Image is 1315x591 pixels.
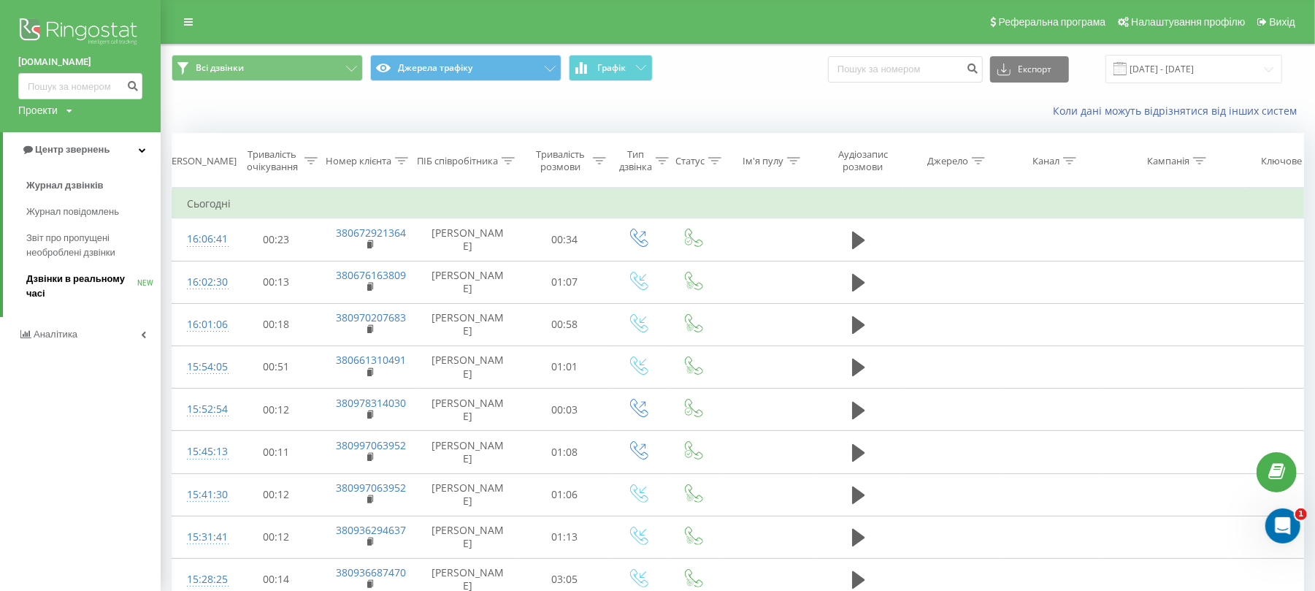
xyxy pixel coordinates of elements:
[519,218,610,261] td: 00:34
[26,205,119,219] span: Журнал повідомлень
[18,55,142,69] a: [DOMAIN_NAME]
[243,148,301,173] div: Тривалість очікування
[519,431,610,473] td: 01:08
[337,226,407,240] a: 380672921364
[231,346,322,388] td: 00:51
[26,199,161,225] a: Журнал повідомлень
[519,473,610,516] td: 01:06
[172,55,363,81] button: Всі дзвінки
[417,346,519,388] td: [PERSON_NAME]
[1270,16,1295,28] span: Вихід
[417,218,519,261] td: [PERSON_NAME]
[231,389,322,431] td: 00:12
[597,63,626,73] span: Графік
[337,438,407,452] a: 380997063952
[34,329,77,340] span: Аналiтика
[337,310,407,324] a: 380970207683
[569,55,653,81] button: Графік
[1032,155,1059,167] div: Канал
[519,346,610,388] td: 01:01
[26,272,137,301] span: Дзвінки в реальному часі
[26,266,161,307] a: Дзвінки в реальному часіNEW
[26,231,153,260] span: Звіт про пропущені необроблені дзвінки
[417,155,498,167] div: ПІБ співробітника
[743,155,783,167] div: Ім'я пулу
[231,218,322,261] td: 00:23
[163,155,237,167] div: [PERSON_NAME]
[828,56,983,83] input: Пошук за номером
[3,132,161,167] a: Центр звернень
[417,431,519,473] td: [PERSON_NAME]
[187,395,216,424] div: 15:52:54
[231,431,322,473] td: 00:11
[999,16,1106,28] span: Реферальна програма
[231,516,322,558] td: 00:12
[337,268,407,282] a: 380676163809
[18,73,142,99] input: Пошук за номером
[417,389,519,431] td: [PERSON_NAME]
[187,438,216,466] div: 15:45:13
[187,523,216,552] div: 15:31:41
[26,178,104,193] span: Журнал дзвінків
[519,516,610,558] td: 01:13
[519,389,610,431] td: 00:03
[417,473,519,516] td: [PERSON_NAME]
[827,148,898,173] div: Аудіозапис розмови
[1131,16,1245,28] span: Налаштування профілю
[187,225,216,253] div: 16:06:41
[326,155,391,167] div: Номер клієнта
[337,481,407,495] a: 380997063952
[187,310,216,339] div: 16:01:06
[337,396,407,410] a: 380978314030
[1147,155,1189,167] div: Кампанія
[18,15,142,51] img: Ringostat logo
[18,103,58,118] div: Проекти
[417,303,519,346] td: [PERSON_NAME]
[187,268,216,297] div: 16:02:30
[519,261,610,303] td: 01:07
[370,55,561,81] button: Джерела трафіку
[231,473,322,516] td: 00:12
[196,62,244,74] span: Всі дзвінки
[532,148,589,173] div: Тривалість розмови
[675,155,705,167] div: Статус
[187,353,216,381] div: 15:54:05
[231,261,322,303] td: 00:13
[337,353,407,367] a: 380661310491
[231,303,322,346] td: 00:18
[990,56,1069,83] button: Експорт
[26,172,161,199] a: Журнал дзвінків
[337,565,407,579] a: 380936687470
[1265,508,1300,544] iframe: Intercom live chat
[187,481,216,509] div: 15:41:30
[35,144,110,155] span: Центр звернень
[337,523,407,537] a: 380936294637
[1053,104,1304,118] a: Коли дані можуть відрізнятися вiд інших систем
[26,225,161,266] a: Звіт про пропущені необроблені дзвінки
[417,516,519,558] td: [PERSON_NAME]
[1295,508,1307,520] span: 1
[619,148,652,173] div: Тип дзвінка
[417,261,519,303] td: [PERSON_NAME]
[519,303,610,346] td: 00:58
[927,155,968,167] div: Джерело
